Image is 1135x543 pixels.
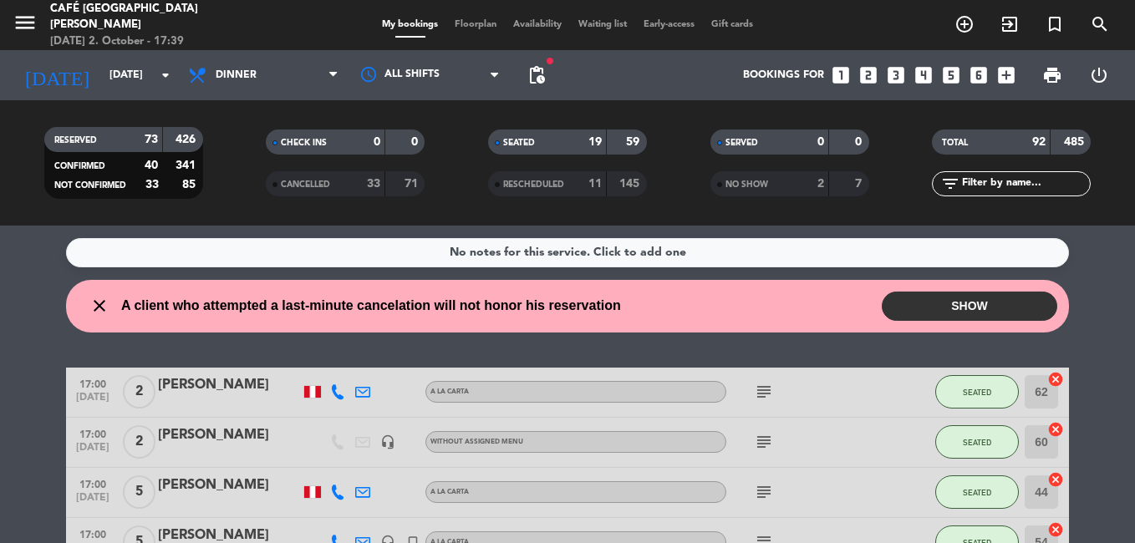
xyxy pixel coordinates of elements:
[1042,65,1062,85] span: print
[1064,136,1087,148] strong: 485
[367,178,380,190] strong: 33
[158,374,300,396] div: [PERSON_NAME]
[626,136,643,148] strong: 59
[1000,14,1020,34] i: exit_to_app
[13,10,38,35] i: menu
[145,134,158,145] strong: 73
[963,438,991,447] span: SEATED
[725,180,768,189] span: NO SHOW
[72,442,114,461] span: [DATE]
[123,425,155,459] span: 2
[588,136,602,148] strong: 19
[405,178,421,190] strong: 71
[545,56,555,66] span: fiber_manual_record
[754,482,774,502] i: subject
[176,160,199,171] strong: 341
[1047,421,1064,438] i: cancel
[940,174,960,194] i: filter_list
[145,179,159,190] strong: 33
[963,388,991,397] span: SEATED
[430,489,469,495] span: A la carta
[13,10,38,41] button: menu
[743,69,824,81] span: Bookings for
[754,432,774,452] i: subject
[123,375,155,409] span: 2
[913,64,934,86] i: looks_4
[430,439,523,445] span: Without assigned menu
[430,388,469,395] span: A la carta
[830,64,852,86] i: looks_one
[145,160,158,171] strong: 40
[158,424,300,446] div: [PERSON_NAME]
[176,134,199,145] strong: 426
[817,178,824,190] strong: 2
[380,434,395,449] i: headset_mic
[968,64,990,86] i: looks_6
[155,65,176,85] i: arrow_drop_down
[1090,14,1110,34] i: search
[54,136,97,145] span: RESERVED
[54,181,126,190] span: NOT CONFIRMED
[940,64,962,86] i: looks_5
[72,492,114,511] span: [DATE]
[1032,136,1046,148] strong: 92
[882,292,1057,321] button: SHOW
[72,524,114,543] span: 17:00
[158,474,300,496] div: [PERSON_NAME]
[281,180,330,189] span: CANCELLED
[216,69,257,81] span: Dinner
[703,20,761,29] span: Gift cards
[281,139,327,147] span: CHECK INS
[182,179,199,190] strong: 85
[50,33,272,50] div: [DATE] 2. October - 17:39
[855,178,865,190] strong: 7
[72,392,114,411] span: [DATE]
[72,424,114,443] span: 17:00
[754,382,774,402] i: subject
[817,136,824,148] strong: 0
[885,64,907,86] i: looks_3
[1045,14,1065,34] i: turned_in_not
[995,64,1017,86] i: add_box
[935,475,1019,509] button: SEATED
[54,162,105,170] span: CONFIRMED
[446,20,505,29] span: Floorplan
[450,243,686,262] div: No notes for this service. Click to add one
[1047,521,1064,538] i: cancel
[725,139,758,147] span: SERVED
[13,57,101,94] i: [DATE]
[50,1,272,33] div: Café [GEOGRAPHIC_DATA][PERSON_NAME]
[374,136,380,148] strong: 0
[619,178,643,190] strong: 145
[1047,471,1064,488] i: cancel
[503,139,535,147] span: SEATED
[505,20,570,29] span: Availability
[123,475,155,509] span: 5
[1047,371,1064,388] i: cancel
[411,136,421,148] strong: 0
[635,20,703,29] span: Early-access
[1076,50,1122,100] div: LOG OUT
[374,20,446,29] span: My bookings
[960,175,1090,193] input: Filter by name...
[570,20,635,29] span: Waiting list
[503,180,564,189] span: RESCHEDULED
[72,474,114,493] span: 17:00
[527,65,547,85] span: pending_actions
[935,375,1019,409] button: SEATED
[1089,65,1109,85] i: power_settings_new
[935,425,1019,459] button: SEATED
[954,14,975,34] i: add_circle_outline
[588,178,602,190] strong: 11
[72,373,114,393] span: 17:00
[858,64,879,86] i: looks_two
[121,295,621,317] span: A client who attempted a last-minute cancelation will not honor his reservation
[942,139,968,147] span: TOTAL
[855,136,865,148] strong: 0
[89,296,109,316] i: close
[963,488,991,497] span: SEATED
